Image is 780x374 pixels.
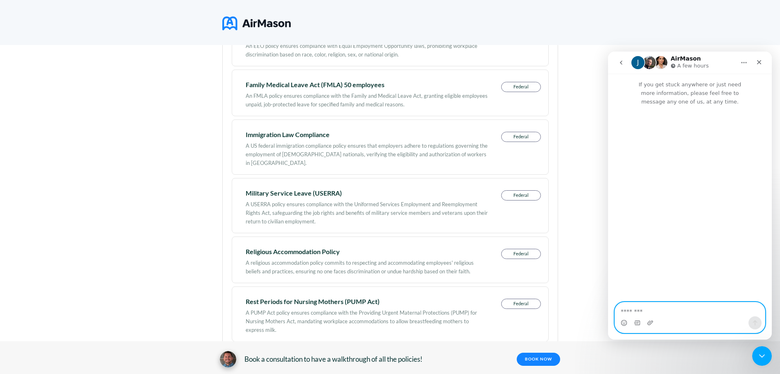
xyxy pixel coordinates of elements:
[502,299,540,309] p: Federal
[246,38,488,59] div: An EEO policy ensures compliance with Equal Employment Opportunity laws, prohibiting workplace di...
[220,351,236,367] img: avatar
[246,132,488,137] div: Immigration Law Compliance
[246,88,488,109] div: An FMLA policy ensures compliance with the Family and Medical Leave Act, granting eligible employ...
[246,82,488,88] div: Family Medical Leave Act (FMLA) 50 employees
[246,304,488,334] div: A PUMP Act policy ensures compliance with the Providing Urgent Maternal Protections (PUMP) for Nu...
[752,346,772,366] iframe: Intercom live chat
[502,249,540,259] p: Federal
[502,191,540,200] p: Federal
[246,249,488,255] div: Religious Accommodation Policy
[222,13,291,34] img: logo
[502,132,540,142] p: Federal
[246,299,488,304] div: Rest Periods for Nursing Mothers (PUMP Act)
[246,137,488,167] div: A US federal immigration compliance policy ensures that employers adhere to regulations governing...
[246,196,488,226] div: A USERRA policy ensures compliance with the Uniformed Services Employment and Reemployment Rights...
[517,353,560,366] a: BOOK NOW
[608,52,772,340] iframe: Intercom live chat
[502,82,540,92] p: Federal
[244,355,423,363] span: Book a consultation to have a walkthrough of all the policies!
[246,255,488,276] div: A religious accommodation policy commits to respecting and accommodating employees' religious bel...
[246,190,488,196] div: Military Service Leave (USERRA)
